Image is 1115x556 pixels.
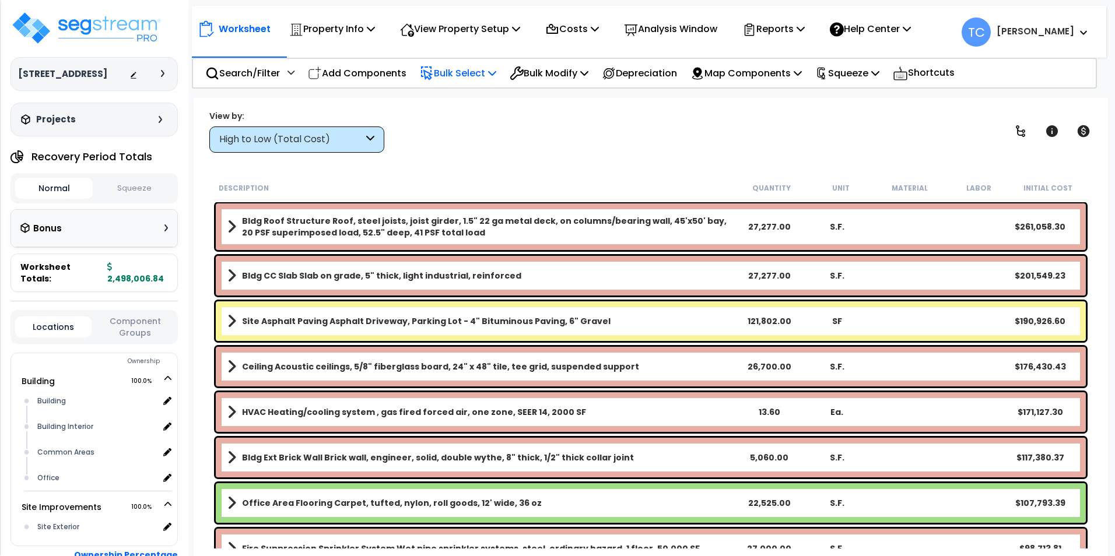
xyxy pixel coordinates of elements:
[735,270,803,281] div: 27,277.00
[209,110,384,122] div: View by:
[219,184,269,193] small: Description
[735,452,803,463] div: 5,060.00
[10,10,162,45] img: logo_pro_r.png
[510,65,588,81] p: Bulk Modify
[830,21,911,37] p: Help Center
[1006,497,1074,509] div: $107,793.39
[1006,270,1074,281] div: $201,549.23
[962,17,991,47] span: TC
[36,114,76,125] h3: Projects
[803,221,871,233] div: S.F.
[752,184,791,193] small: Quantity
[219,21,271,37] p: Worksheet
[893,65,955,82] p: Shortcuts
[624,21,717,37] p: Analysis Window
[595,59,683,87] div: Depreciation
[735,315,803,327] div: 121,802.00
[966,184,991,193] small: Labor
[886,59,961,87] div: Shortcuts
[34,394,159,408] div: Building
[242,497,542,509] b: Office Area Flooring Carpet, tufted, nylon, roll goods, 12' wide, 36 oz
[219,133,363,146] div: High to Low (Total Cost)
[308,65,406,81] p: Add Components
[242,315,611,327] b: Site Asphalt Paving Asphalt Driveway, Parking Lot - 4" Bituminous Paving, 6" Gravel
[227,449,735,466] a: Assembly Title
[803,497,871,509] div: S.F.
[1006,406,1074,418] div: $171,127.30
[20,261,103,284] span: Worksheet Totals:
[33,224,62,234] h3: Bonus
[735,361,803,372] div: 26,700.00
[34,354,177,368] div: Ownership
[803,270,871,281] div: S.F.
[602,65,677,81] p: Depreciation
[1006,221,1074,233] div: $261,058.30
[545,21,599,37] p: Costs
[227,268,735,284] a: Assembly Title
[227,313,735,329] a: Assembly Title
[1006,452,1074,463] div: $117,380.37
[131,374,162,388] span: 100.0%
[227,358,735,375] a: Assembly Title
[31,151,152,163] h4: Recovery Period Totals
[742,21,805,37] p: Reports
[735,406,803,418] div: 13.60
[15,316,92,337] button: Locations
[997,25,1074,37] b: [PERSON_NAME]
[1006,361,1074,372] div: $176,430.43
[242,543,700,554] b: Fire Suppression Sprinkler System Wet pipe sprinkler systems, steel, ordinary hazard, 1 floor, 50...
[15,178,93,199] button: Normal
[735,221,803,233] div: 27,277.00
[107,261,164,284] b: 2,498,006.84
[815,65,879,81] p: Squeeze
[242,406,586,418] b: HVAC Heating/cooling system , gas fired forced air, one zone, SEER 14, 2000 SF
[803,452,871,463] div: S.F.
[832,184,850,193] small: Unit
[690,65,802,81] p: Map Components
[892,184,928,193] small: Material
[227,215,735,238] a: Assembly Title
[301,59,413,87] div: Add Components
[803,315,871,327] div: SF
[242,270,521,281] b: Bldg CC Slab Slab on grade, 5" thick, light industrial, reinforced
[96,178,173,199] button: Squeeze
[34,471,159,485] div: Office
[289,21,375,37] p: Property Info
[242,452,634,463] b: Bldg Ext Brick Wall Brick wall, engineer, solid, double wythe, 8" thick, 1/2" thick collar joint
[803,543,871,554] div: S.F.
[1006,543,1074,554] div: $98,713.81
[205,65,280,81] p: Search/Filter
[242,361,639,372] b: Ceiling Acoustic ceilings, 5/8" fiberglass board, 24" x 48" tile, tee grid, suspended support
[34,420,159,434] div: Building Interior
[97,315,173,339] button: Component Groups
[227,404,735,420] a: Assembly Title
[34,520,159,534] div: Site Exterior
[420,65,496,81] p: Bulk Select
[803,361,871,372] div: S.F.
[735,497,803,509] div: 22,525.00
[22,501,101,513] a: Site Improvements 100.0%
[18,68,107,80] h3: [STREET_ADDRESS]
[227,495,735,511] a: Assembly Title
[242,215,735,238] b: Bldg Roof Structure Roof, steel joists, joist girder, 1.5" 22 ga metal deck, on columns/bearing w...
[803,406,871,418] div: Ea.
[735,543,803,554] div: 27,000.00
[400,21,520,37] p: View Property Setup
[22,375,55,387] a: Building 100.0%
[34,445,159,459] div: Common Areas
[1006,315,1074,327] div: $190,926.60
[131,500,162,514] span: 100.0%
[1023,184,1072,193] small: Initial Cost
